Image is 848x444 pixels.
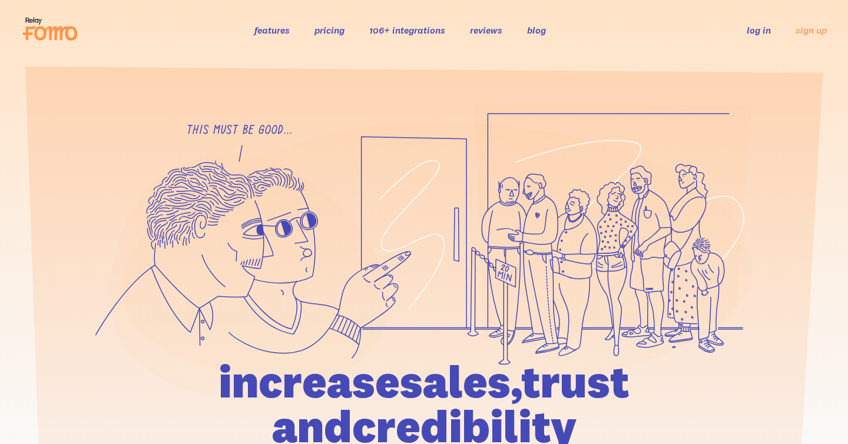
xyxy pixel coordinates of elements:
[314,24,344,36] a: pricing
[527,24,546,36] a: blog
[796,24,827,37] a: sign up
[254,24,290,36] a: features
[470,24,502,36] a: reviews
[747,24,771,36] a: log in
[369,24,445,36] a: 106+ integrations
